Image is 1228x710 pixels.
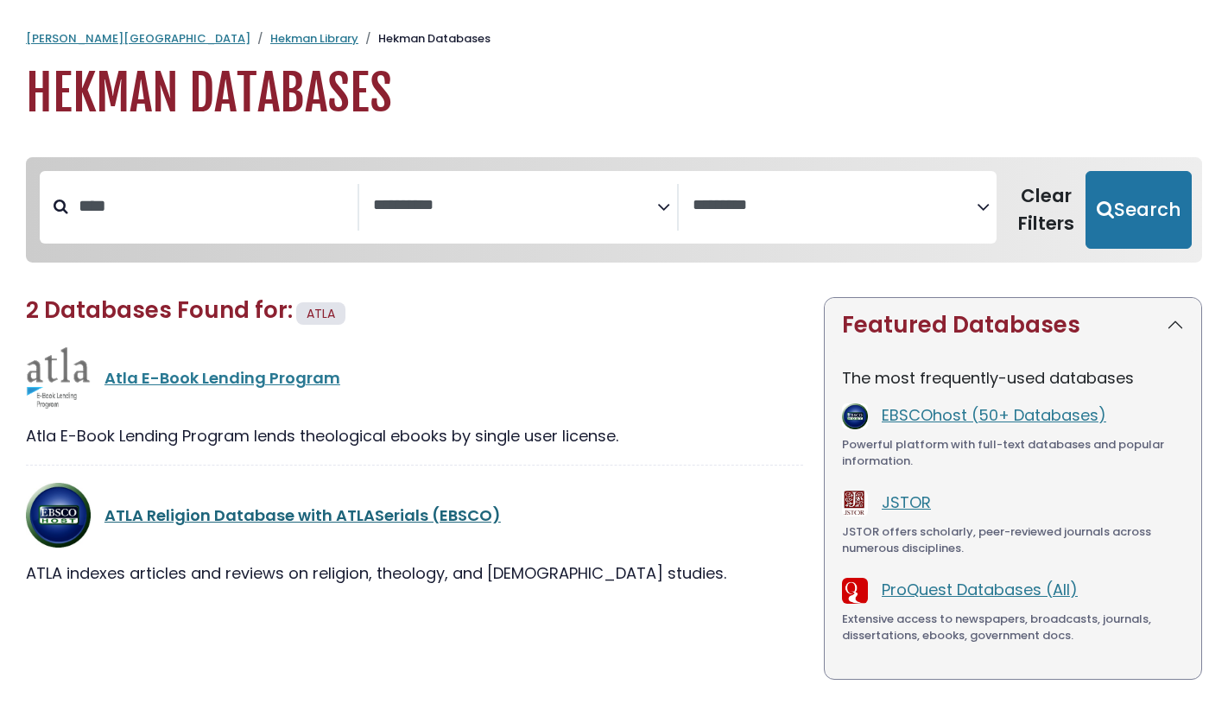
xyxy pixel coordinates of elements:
div: Extensive access to newspapers, broadcasts, journals, dissertations, ebooks, government docs. [842,611,1184,644]
textarea: Search [693,197,977,215]
a: EBSCOhost (50+ Databases) [882,404,1106,426]
div: Atla E-Book Lending Program lends theological ebooks by single user license. [26,424,803,447]
button: Clear Filters [1007,171,1086,249]
p: The most frequently-used databases [842,366,1184,390]
a: ProQuest Databases (All) [882,579,1078,600]
li: Hekman Databases [358,30,491,48]
a: JSTOR [882,491,931,513]
h1: Hekman Databases [26,65,1202,123]
span: 2 Databases Found for: [26,295,293,326]
div: ATLA indexes articles and reviews on religion, theology, and [DEMOGRAPHIC_DATA] studies. [26,561,803,585]
button: Submit for Search Results [1086,171,1192,249]
a: ATLA Religion Database with ATLASerials (EBSCO) [104,504,501,526]
div: JSTOR offers scholarly, peer-reviewed journals across numerous disciplines. [842,523,1184,557]
input: Search database by title or keyword [68,192,358,220]
div: Powerful platform with full-text databases and popular information. [842,436,1184,470]
a: [PERSON_NAME][GEOGRAPHIC_DATA] [26,30,250,47]
textarea: Search [373,197,657,215]
a: Atla E-Book Lending Program [104,367,340,389]
span: ATLA [307,305,335,322]
nav: breadcrumb [26,30,1202,48]
a: Hekman Library [270,30,358,47]
nav: Search filters [26,157,1202,263]
button: Featured Databases [825,298,1201,352]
